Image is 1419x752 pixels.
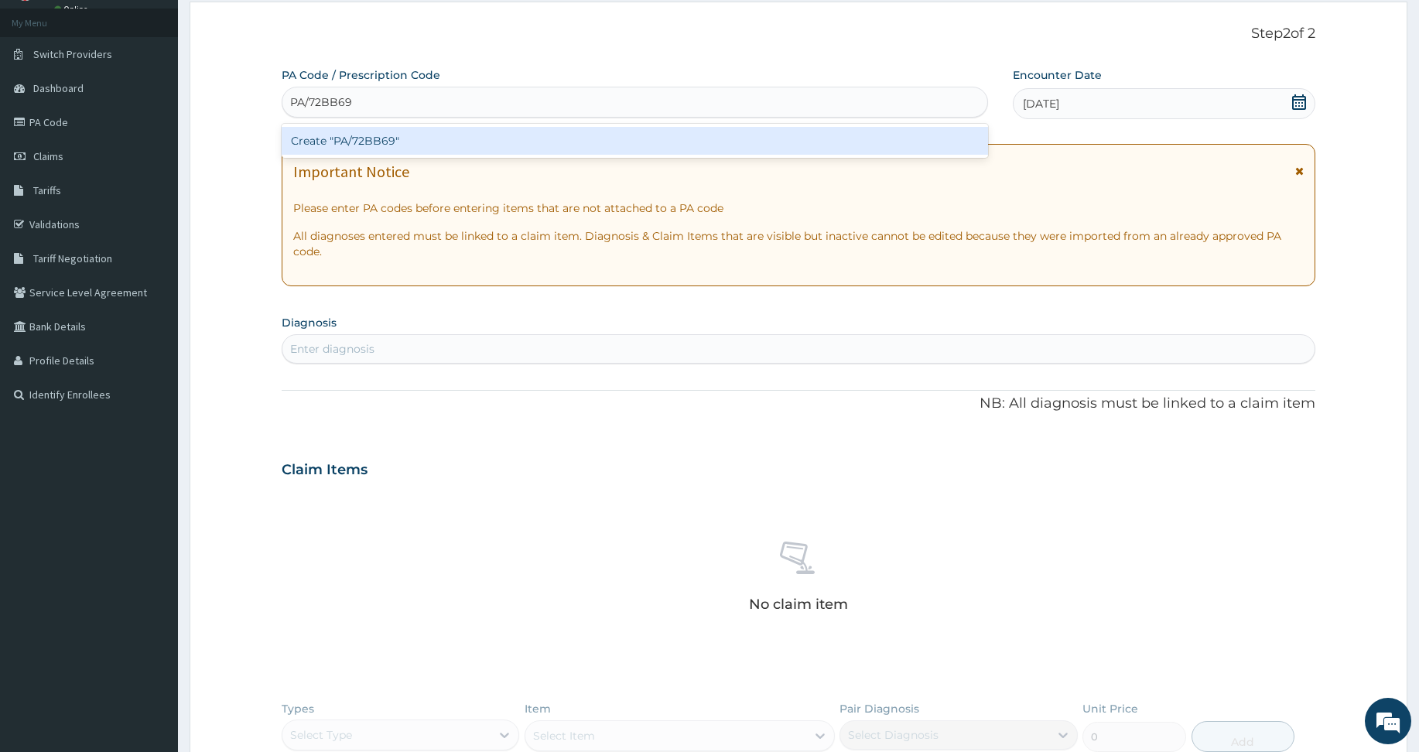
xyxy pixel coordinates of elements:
p: Please enter PA codes before entering items that are not attached to a PA code [293,200,1304,216]
label: Diagnosis [282,315,337,330]
p: Step 2 of 2 [282,26,1315,43]
span: Tariff Negotiation [33,251,112,265]
div: Chat with us now [80,87,260,107]
span: [DATE] [1023,96,1059,111]
h3: Claim Items [282,462,368,479]
span: Claims [33,149,63,163]
span: Tariffs [33,183,61,197]
div: Enter diagnosis [290,341,374,357]
label: PA Code / Prescription Code [282,67,440,83]
h1: Important Notice [293,163,409,180]
a: Online [54,4,91,15]
label: Encounter Date [1013,67,1102,83]
p: NB: All diagnosis must be linked to a claim item [282,394,1315,414]
p: All diagnoses entered must be linked to a claim item. Diagnosis & Claim Items that are visible bu... [293,228,1304,259]
div: Create "PA/72BB69" [282,127,988,155]
img: d_794563401_company_1708531726252_794563401 [29,77,63,116]
span: We're online! [90,195,214,351]
span: Switch Providers [33,47,112,61]
div: Minimize live chat window [254,8,291,45]
span: Dashboard [33,81,84,95]
textarea: Type your message and hit 'Enter' [8,422,295,477]
p: No claim item [749,596,848,612]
